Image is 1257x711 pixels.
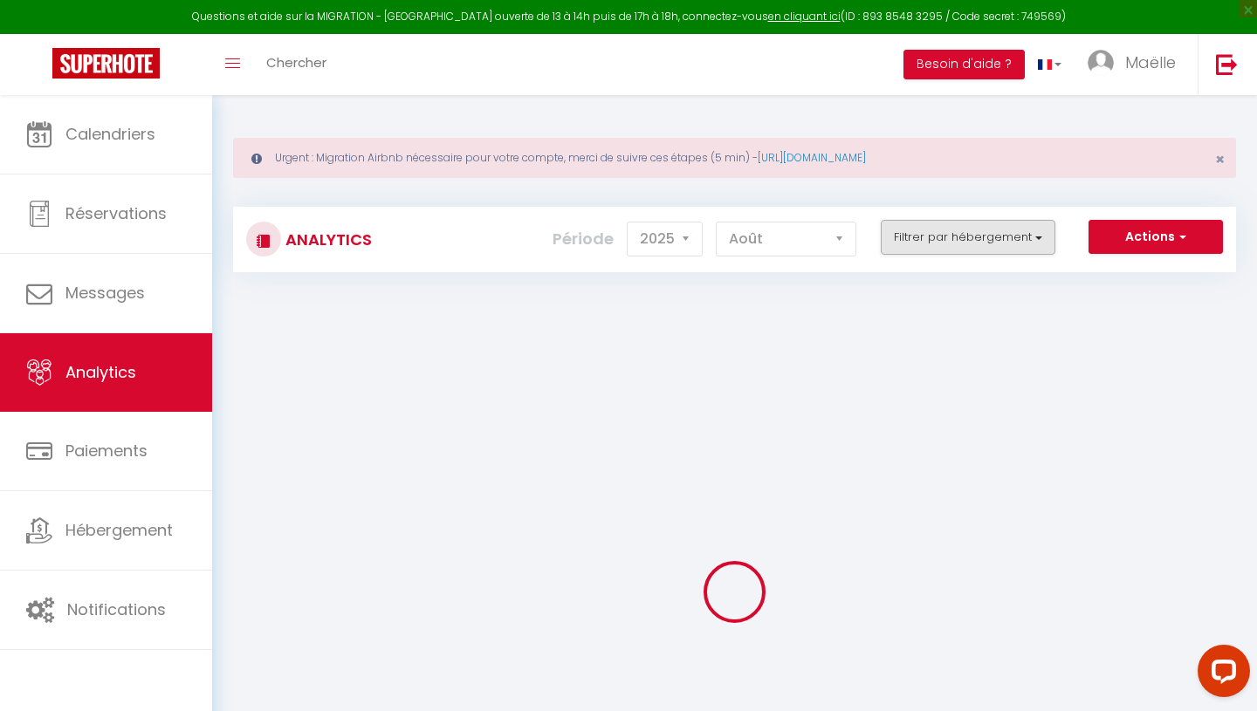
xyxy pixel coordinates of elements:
a: en cliquant ici [768,9,841,24]
div: Urgent : Migration Airbnb nécessaire pour votre compte, merci de suivre ces étapes (5 min) - [233,138,1236,178]
a: ... Maëlle [1075,34,1198,95]
button: Actions [1089,220,1223,255]
span: Maëlle [1125,51,1176,73]
span: Paiements [65,440,148,461]
button: Filtrer par hébergement [881,220,1055,255]
iframe: LiveChat chat widget [1184,638,1257,711]
span: Notifications [67,598,166,620]
span: Messages [65,282,145,304]
h3: Analytics [281,220,372,259]
span: Calendriers [65,123,155,145]
label: Période [553,220,614,258]
span: Réservations [65,202,167,224]
img: Super Booking [52,48,160,79]
button: Besoin d'aide ? [903,50,1025,79]
a: [URL][DOMAIN_NAME] [758,150,866,165]
img: ... [1088,50,1114,76]
span: Hébergement [65,519,173,541]
button: Close [1215,152,1225,167]
span: × [1215,148,1225,170]
a: Chercher [253,34,340,95]
span: Chercher [266,53,326,72]
img: logout [1216,53,1238,75]
span: Analytics [65,361,136,383]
